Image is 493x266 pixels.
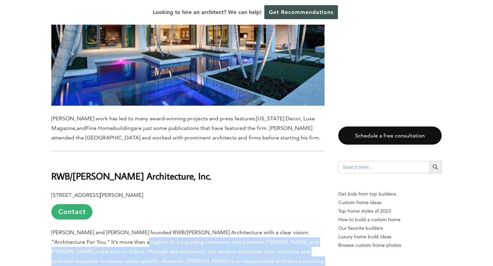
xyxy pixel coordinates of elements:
[51,125,320,141] span: are just some publications that have featured the firm. [PERSON_NAME] attended the [GEOGRAPHIC_DA...
[264,5,338,19] a: Get Recommendations
[51,115,256,122] span: [PERSON_NAME] work has led to many award-winning projects and press features.
[51,170,211,182] b: RWB/[PERSON_NAME] Architecture, Inc.
[338,241,442,250] a: Browse custom home photos
[338,207,442,215] a: Top home styles of 2023
[338,161,429,173] input: Search here...
[51,192,143,198] b: [STREET_ADDRESS][PERSON_NAME]
[338,224,442,232] a: Our favorite builders
[338,232,442,241] a: Luxury home build ideas
[51,204,92,220] a: Contact
[86,125,134,131] span: Fine Homebuilding
[338,215,442,224] a: How to build a custom home
[432,163,439,171] svg: Search
[338,127,442,145] a: Schedule a free consultation
[338,198,442,207] a: Custom home ideas
[77,125,86,131] span: and
[338,190,442,198] p: Get bids from top builders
